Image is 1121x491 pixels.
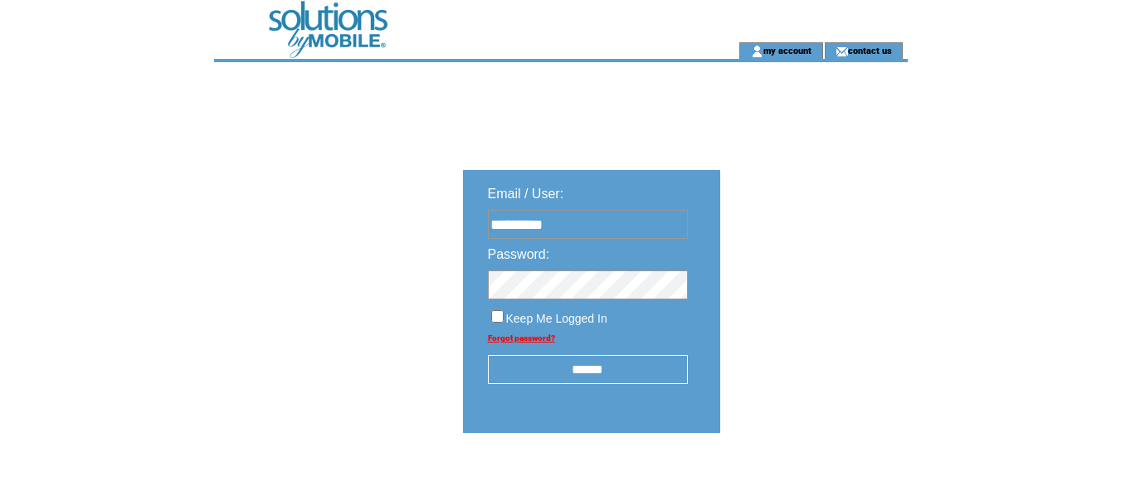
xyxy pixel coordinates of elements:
span: Email / User: [488,187,564,201]
a: my account [763,45,812,56]
span: Password: [488,247,550,261]
img: contact_us_icon.gif;jsessionid=A83DC26CCAB903AA9884ADBA992D4D46 [836,45,848,58]
a: contact us [848,45,892,56]
a: Forgot password? [488,333,555,343]
img: account_icon.gif;jsessionid=A83DC26CCAB903AA9884ADBA992D4D46 [751,45,763,58]
span: Keep Me Logged In [506,312,607,325]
